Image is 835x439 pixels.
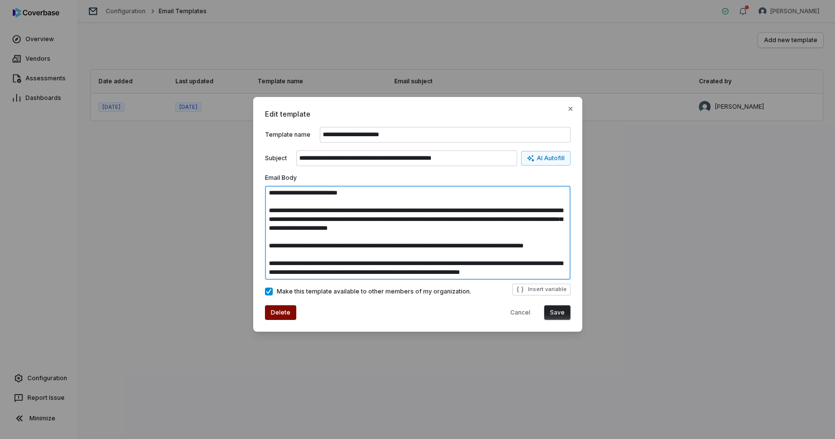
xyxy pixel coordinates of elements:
button: AI Autofill [521,151,571,166]
button: Make this template available to other members of my organization. [265,288,273,295]
button: Cancel [504,305,536,320]
button: Insert variable [512,284,571,295]
label: Template name [265,131,316,139]
button: Delete [265,305,296,320]
label: Email Body [265,174,297,182]
span: Make this template available to other members of my organization. [277,288,471,295]
div: AI Autofill [527,154,565,162]
span: Edit template [265,109,571,119]
label: Subject [265,154,292,162]
button: Save [544,305,571,320]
